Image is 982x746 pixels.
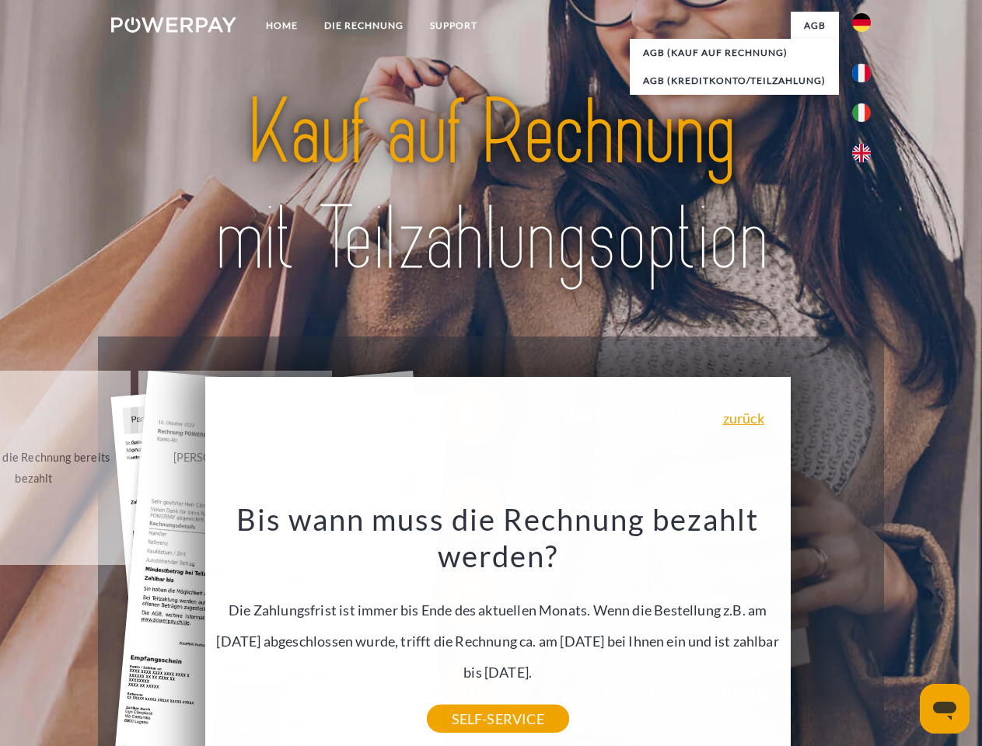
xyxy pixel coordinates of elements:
[253,12,311,40] a: Home
[852,103,871,122] img: it
[417,12,491,40] a: SUPPORT
[791,12,839,40] a: agb
[852,64,871,82] img: fr
[311,12,417,40] a: DIE RECHNUNG
[111,17,236,33] img: logo-powerpay-white.svg
[852,13,871,32] img: de
[214,500,781,575] h3: Bis wann muss die Rechnung bezahlt werden?
[214,500,781,719] div: Die Zahlungsfrist ist immer bis Ende des aktuellen Monats. Wenn die Bestellung z.B. am [DATE] abg...
[427,705,569,733] a: SELF-SERVICE
[630,39,839,67] a: AGB (Kauf auf Rechnung)
[920,684,970,734] iframe: Schaltfläche zum Öffnen des Messaging-Fensters
[630,67,839,95] a: AGB (Kreditkonto/Teilzahlung)
[149,75,833,298] img: title-powerpay_de.svg
[852,144,871,162] img: en
[148,447,323,489] div: [PERSON_NAME] wurde retourniert
[723,411,764,425] a: zurück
